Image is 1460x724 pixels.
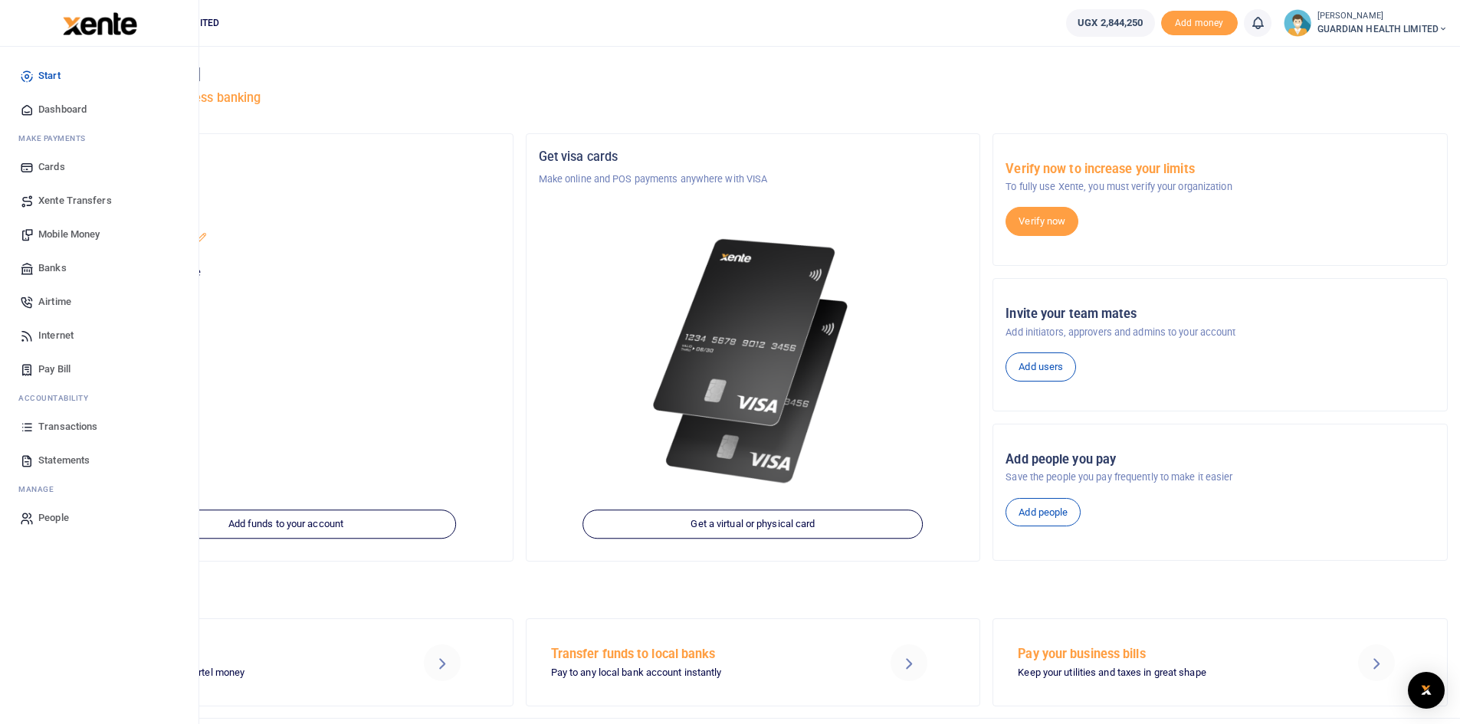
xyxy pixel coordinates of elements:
[58,618,513,706] a: Send Mobile Money MTN mobile money and Airtel money
[1317,22,1448,36] span: GUARDIAN HEALTH LIMITED
[61,17,137,28] a: logo-small logo-large logo-large
[539,172,968,187] p: Make online and POS payments anywhere with VISA
[583,510,924,539] a: Get a virtual or physical card
[1161,16,1238,28] a: Add money
[12,150,186,184] a: Cards
[12,386,186,410] li: Ac
[38,260,67,276] span: Banks
[38,510,69,526] span: People
[58,581,1448,598] h4: Make a transaction
[38,68,61,84] span: Start
[71,172,500,187] p: GUARDIAN HEALTH LIMITED
[12,184,186,218] a: Xente Transfers
[84,665,384,681] p: MTN mobile money and Airtel money
[1006,498,1081,527] a: Add people
[1161,11,1238,36] span: Add money
[1006,352,1076,382] a: Add users
[1006,306,1435,322] h5: Invite your team mates
[1006,179,1435,195] p: To fully use Xente, you must verify your organization
[1284,9,1448,37] a: profile-user [PERSON_NAME] GUARDIAN HEALTH LIMITED
[1006,162,1435,177] h5: Verify now to increase your limits
[12,444,186,477] a: Statements
[1161,11,1238,36] li: Toup your wallet
[38,328,74,343] span: Internet
[71,208,500,224] h5: Account
[12,218,186,251] a: Mobile Money
[1408,672,1445,709] div: Open Intercom Messenger
[63,12,137,35] img: logo-large
[1006,207,1078,236] a: Verify now
[551,665,851,681] p: Pay to any local bank account instantly
[1006,325,1435,340] p: Add initiators, approvers and admins to your account
[71,284,500,300] h5: UGX 2,844,250
[38,362,71,377] span: Pay Bill
[12,352,186,386] a: Pay Bill
[551,647,851,662] h5: Transfer funds to local banks
[71,231,500,247] p: GUARDIAN HEALTH LIMITED
[12,477,186,501] li: M
[1018,665,1318,681] p: Keep your utilities and taxes in great shape
[30,392,88,404] span: countability
[26,483,54,495] span: anage
[58,66,1448,83] h4: Hello [PERSON_NAME]
[646,224,861,500] img: xente-_physical_cards.png
[1317,10,1448,23] small: [PERSON_NAME]
[12,410,186,444] a: Transactions
[12,285,186,319] a: Airtime
[1006,452,1435,467] h5: Add people you pay
[539,149,968,165] h5: Get visa cards
[12,251,186,285] a: Banks
[38,453,90,468] span: Statements
[38,227,100,242] span: Mobile Money
[38,159,65,175] span: Cards
[38,419,97,434] span: Transactions
[12,126,186,150] li: M
[1078,15,1143,31] span: UGX 2,844,250
[992,618,1448,706] a: Pay your business bills Keep your utilities and taxes in great shape
[12,501,186,535] a: People
[38,193,112,208] span: Xente Transfers
[1006,470,1435,485] p: Save the people you pay frequently to make it easier
[12,319,186,352] a: Internet
[1018,647,1318,662] h5: Pay your business bills
[12,59,186,93] a: Start
[1284,9,1311,37] img: profile-user
[26,133,86,144] span: ake Payments
[12,93,186,126] a: Dashboard
[116,510,456,539] a: Add funds to your account
[84,647,384,662] h5: Send Mobile Money
[38,102,87,117] span: Dashboard
[1060,9,1160,37] li: Wallet ballance
[1066,9,1154,37] a: UGX 2,844,250
[71,265,500,280] p: Your current account balance
[526,618,981,706] a: Transfer funds to local banks Pay to any local bank account instantly
[71,149,500,165] h5: Organization
[58,90,1448,106] h5: Welcome to better business banking
[38,294,71,310] span: Airtime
